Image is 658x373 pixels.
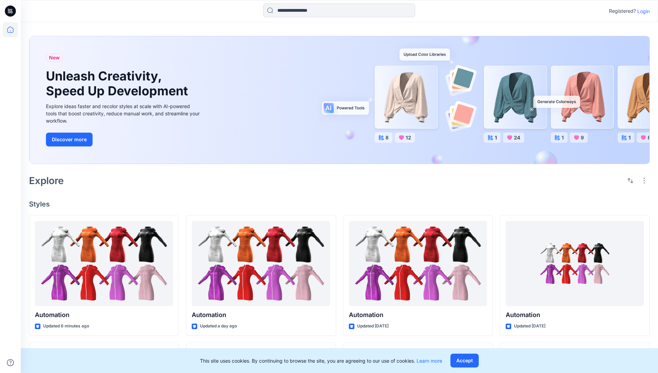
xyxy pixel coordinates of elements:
[450,354,479,367] button: Accept
[200,323,237,330] p: Updated a day ago
[29,200,650,208] h4: Styles
[49,54,60,62] span: New
[506,310,644,320] p: Automation
[514,323,545,330] p: Updated [DATE]
[43,323,89,330] p: Updated 6 minutes ago
[192,221,330,306] a: Automation
[29,175,64,186] h2: Explore
[46,103,201,124] div: Explore ideas faster and recolor styles at scale with AI-powered tools that boost creativity, red...
[35,221,173,306] a: Automation
[417,358,442,364] a: Learn more
[349,310,487,320] p: Automation
[357,323,389,330] p: Updated [DATE]
[349,221,487,306] a: Automation
[609,7,636,15] p: Registered?
[35,310,173,320] p: Automation
[192,310,330,320] p: Automation
[46,69,191,98] h1: Unleash Creativity, Speed Up Development
[506,221,644,306] a: Automation
[637,8,650,15] p: Login
[200,357,442,364] p: This site uses cookies. By continuing to browse the site, you are agreeing to our use of cookies.
[46,133,201,146] a: Discover more
[46,133,93,146] button: Discover more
